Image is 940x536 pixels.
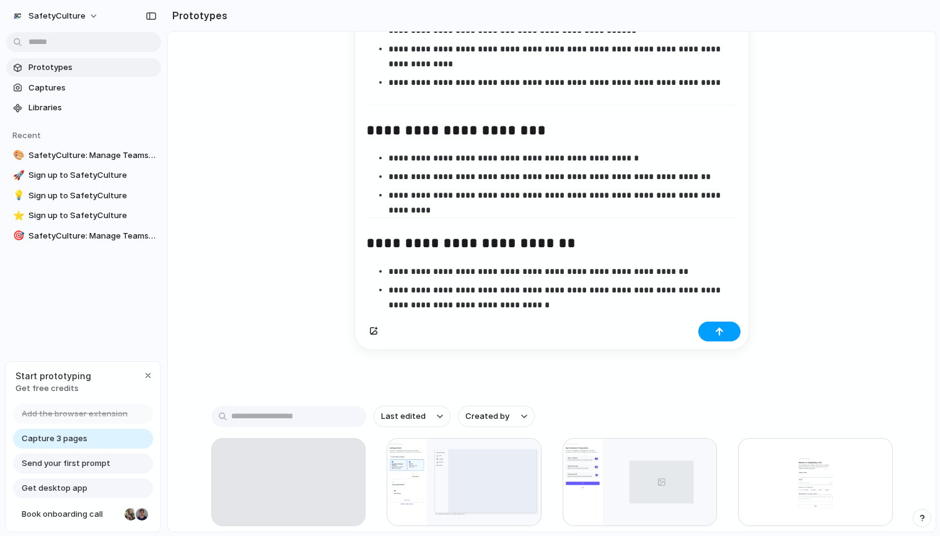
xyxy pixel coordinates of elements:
div: Nicole Kubica [123,507,138,522]
button: ⭐ [11,209,24,222]
a: Get desktop app [13,478,153,498]
div: 💡 [13,188,22,203]
button: 🎯 [11,230,24,242]
button: Created by [458,406,535,427]
a: ⭐Sign up to SafetyCulture [6,206,161,225]
span: Start prototyping [15,369,91,382]
button: Last edited [374,406,450,427]
a: 🚀Sign up to SafetyCulture [6,166,161,185]
span: SafetyCulture [29,10,86,22]
div: Christian Iacullo [134,507,149,522]
a: Captures [6,79,161,97]
span: Libraries [29,102,156,114]
span: Last edited [381,410,426,423]
a: 🎨SafetyCulture: Manage Teams and Inspection Data [6,146,161,165]
span: Prototypes [29,61,156,74]
span: Sign up to SafetyCulture [29,190,156,202]
a: Prototypes [6,58,161,77]
span: Get free credits [15,382,91,395]
div: ⭐ [13,209,22,223]
span: Get desktop app [22,482,87,494]
a: 💡Sign up to SafetyCulture [6,187,161,205]
button: 🎨 [11,149,24,162]
div: 🎨 [13,148,22,162]
a: Book onboarding call [13,504,153,524]
span: SafetyCulture: Manage Teams and Inspection Data | SafetyCulture [29,230,156,242]
a: Libraries [6,99,161,117]
span: Recent [12,130,41,140]
button: 💡 [11,190,24,202]
span: Capture 3 pages [22,433,87,445]
span: Sign up to SafetyCulture [29,209,156,222]
span: Sign up to SafetyCulture [29,169,156,182]
div: 🎯 [13,229,22,243]
span: Created by [465,410,509,423]
a: 🎯SafetyCulture: Manage Teams and Inspection Data | SafetyCulture [6,227,161,245]
div: 🚀 [13,169,22,183]
span: Send your first prompt [22,457,110,470]
span: Book onboarding call [22,508,120,521]
span: Captures [29,82,156,94]
button: SafetyCulture [6,6,105,26]
span: SafetyCulture: Manage Teams and Inspection Data [29,149,156,162]
button: 🚀 [11,169,24,182]
span: Add the browser extension [22,408,128,420]
h2: Prototypes [167,8,227,23]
